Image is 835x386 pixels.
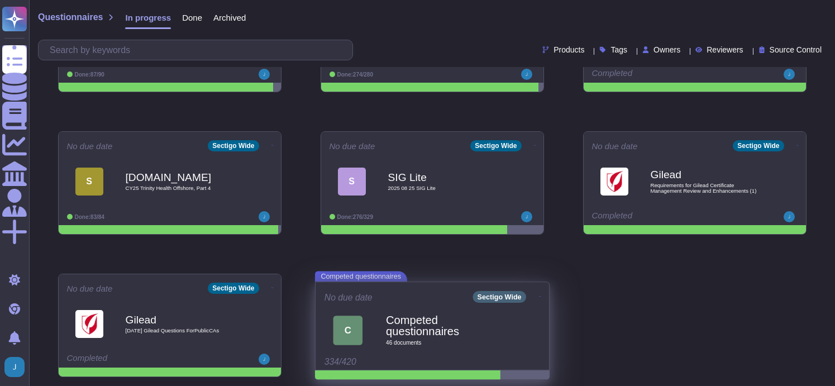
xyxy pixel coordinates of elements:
div: Completed [592,211,729,222]
input: Search by keywords [44,40,352,60]
div: Sectigo Wide [470,140,521,151]
span: Archived [213,13,246,22]
img: user [259,69,270,80]
img: user [521,211,532,222]
span: Source Control [770,46,822,54]
img: user [784,211,795,222]
span: CY25 Trinity Health Offshore, Part 4 [126,185,237,191]
span: Done: 87/90 [75,72,104,78]
div: S [75,168,103,196]
img: user [784,69,795,80]
b: Competed questionnaires [386,314,503,337]
span: No due date [67,284,113,293]
div: Sectigo Wide [208,283,259,294]
div: Sectigo Wide [208,140,259,151]
span: Tags [610,46,627,54]
span: Questionnaires [38,13,103,22]
span: 334/420 [324,357,356,367]
span: Requirements for Gilead Certificate Management Review and Enhancements (1) [651,183,762,193]
span: [DATE] Gilead Questions ForPublicCAs [126,328,237,333]
b: Gilead [651,169,762,180]
b: [DOMAIN_NAME] [126,172,237,183]
img: user [4,357,25,377]
img: user [259,211,270,222]
span: No due date [592,142,638,150]
img: user [259,354,270,365]
span: Done [182,13,202,22]
span: No due date [324,293,372,302]
span: Done: 276/329 [337,214,374,220]
b: Gilead [126,314,237,325]
span: 46 document s [386,340,503,346]
span: No due date [330,142,375,150]
button: user [2,355,32,379]
img: Logo [75,310,103,338]
span: In progress [125,13,171,22]
img: user [521,69,532,80]
span: Owners [653,46,680,54]
span: Products [554,46,584,54]
div: S [338,168,366,196]
img: Logo [600,168,628,196]
span: Done: 274/280 [337,72,374,78]
div: Completed [592,69,729,80]
div: Completed [67,354,204,365]
div: Sectigo Wide [473,291,526,303]
span: No due date [67,142,113,150]
span: Reviewers [707,46,743,54]
span: 2025 08 25 SIG Lite [388,185,500,191]
b: SIG Lite [388,172,500,183]
div: Sectigo Wide [733,140,784,151]
span: Competed questionnaires [315,271,407,282]
div: C [333,316,362,345]
span: Done: 83/84 [75,214,104,220]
